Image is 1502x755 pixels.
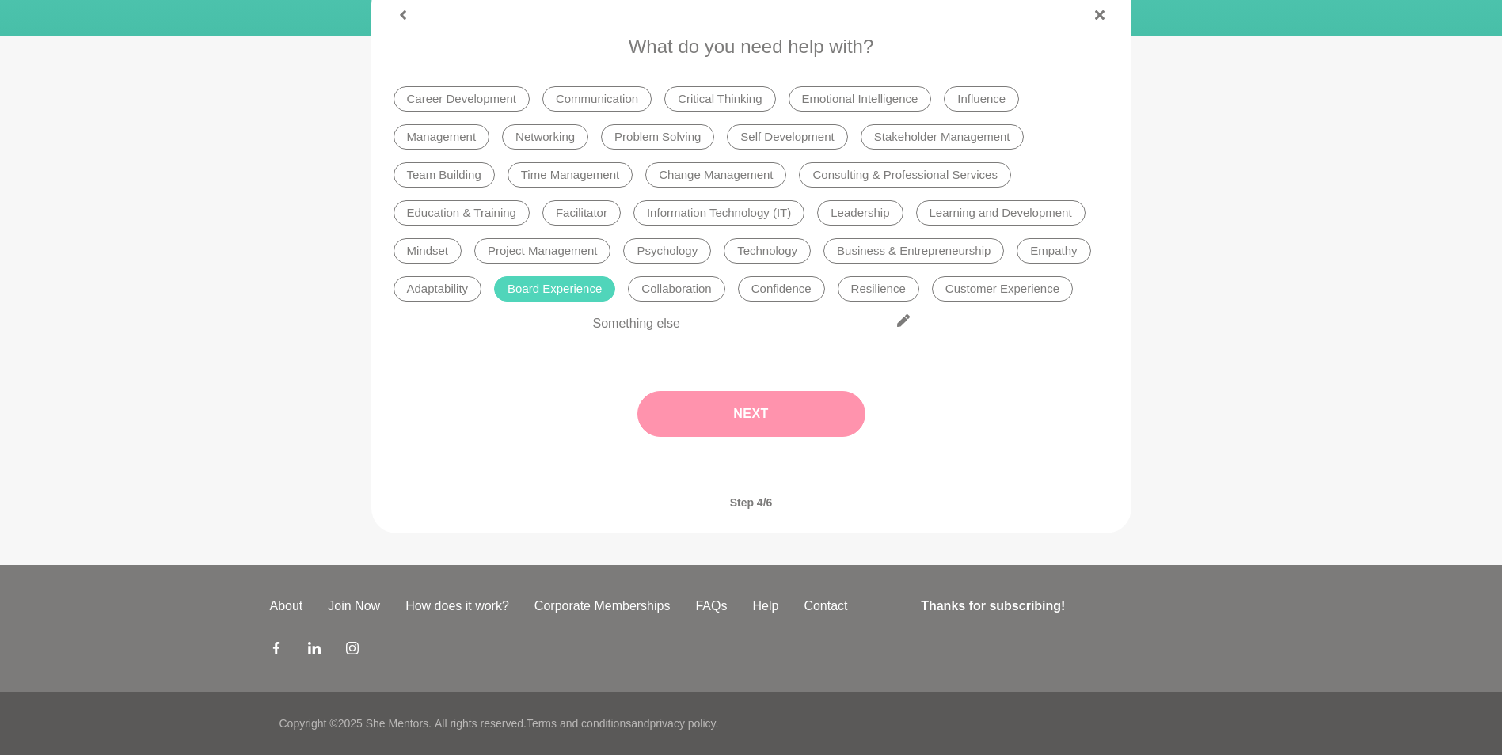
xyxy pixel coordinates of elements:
a: LinkedIn [308,641,321,660]
a: Terms and conditions [527,717,631,730]
p: All rights reserved. and . [435,715,718,732]
a: Join Now [315,597,393,616]
button: Next [637,391,865,437]
a: Facebook [270,641,283,660]
h4: Thanks for subscribing! [921,597,1223,616]
span: Step 4/6 [711,478,792,527]
a: Instagram [346,641,359,660]
a: Corporate Memberships [522,597,683,616]
p: What do you need help with? [394,32,1109,61]
a: About [257,597,316,616]
a: Help [740,597,791,616]
a: FAQs [683,597,740,616]
a: Contact [791,597,860,616]
p: Copyright © 2025 She Mentors . [279,715,432,732]
input: Something else [593,302,910,340]
a: privacy policy [650,717,716,730]
a: How does it work? [393,597,522,616]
